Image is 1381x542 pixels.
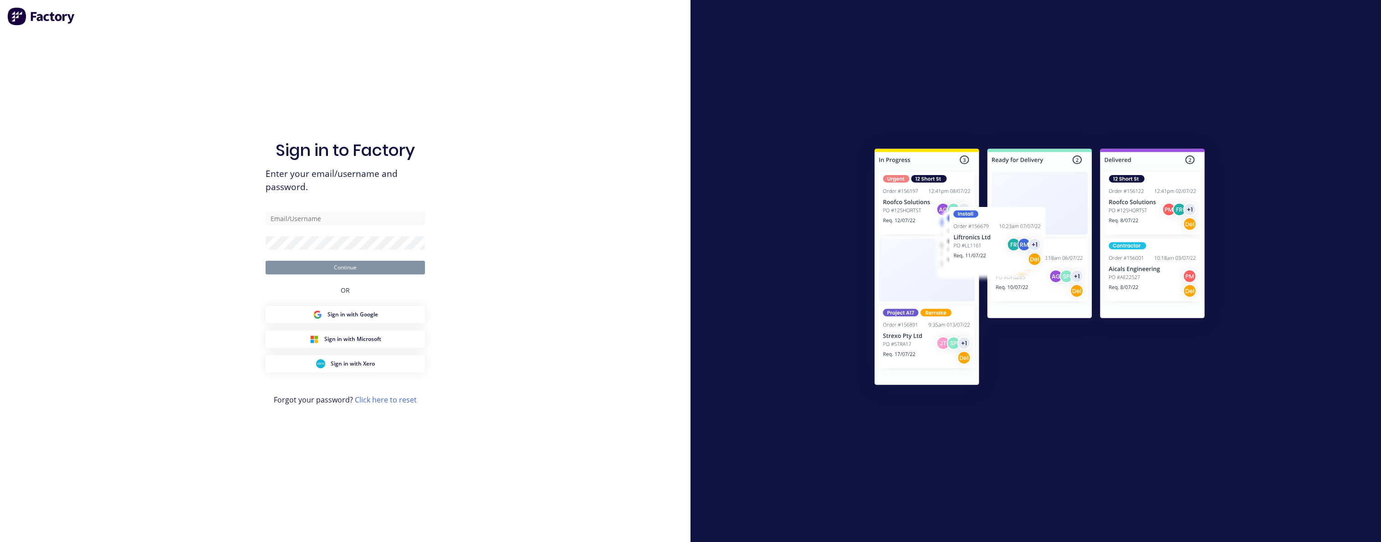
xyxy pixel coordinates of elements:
img: Google Sign in [313,310,322,319]
img: Factory [7,7,76,26]
input: Email/Username [266,212,425,225]
img: Sign in [854,130,1225,407]
img: Microsoft Sign in [310,335,319,344]
div: OR [341,274,350,306]
span: Enter your email/username and password. [266,167,425,194]
span: Sign in with Google [327,310,378,319]
span: Forgot your password? [274,394,417,405]
a: Click here to reset [355,395,417,405]
span: Sign in with Microsoft [324,335,381,343]
button: Xero Sign inSign in with Xero [266,355,425,372]
button: Google Sign inSign in with Google [266,306,425,323]
span: Sign in with Xero [331,360,375,368]
button: Continue [266,261,425,274]
img: Xero Sign in [316,359,325,368]
h1: Sign in to Factory [276,140,415,160]
button: Microsoft Sign inSign in with Microsoft [266,330,425,348]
